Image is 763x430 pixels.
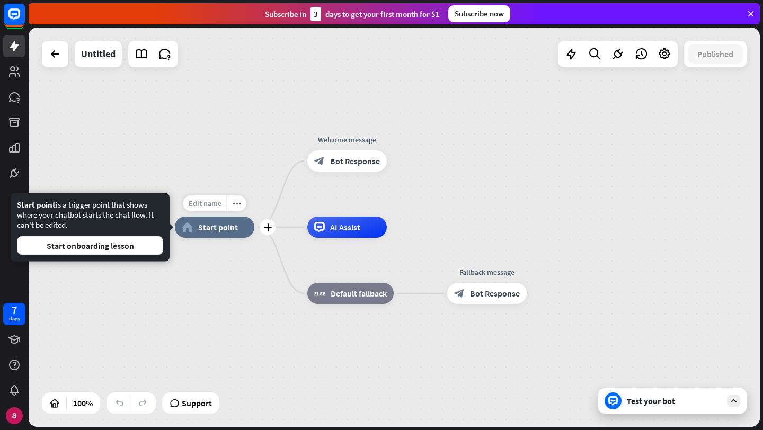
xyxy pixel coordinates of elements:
[70,395,96,411] div: 100%
[17,200,56,210] span: Start point
[265,7,440,21] div: Subscribe in days to get your first month for $1
[688,44,743,64] button: Published
[470,288,520,299] span: Bot Response
[3,303,25,325] a: 7 days
[182,222,193,232] i: home_2
[8,4,40,36] button: Open LiveChat chat widget
[182,395,212,411] span: Support
[233,200,241,208] i: more_horiz
[9,315,20,322] div: days
[331,288,387,299] span: Default fallback
[448,5,510,22] div: Subscribe now
[198,222,238,232] span: Start point
[17,236,163,255] button: Start onboarding lesson
[264,223,272,231] i: plus
[17,200,163,255] div: is a trigger point that shows where your chatbot starts the chat flow. It can't be edited.
[454,288,465,299] i: block_bot_response
[627,396,722,406] div: Test your bot
[81,41,116,67] div: Untitled
[299,135,395,145] div: Welcome message
[314,288,325,299] i: block_fallback
[314,156,325,166] i: block_bot_response
[330,222,360,232] span: AI Assist
[189,199,221,208] span: Edit name
[439,267,535,277] div: Fallback message
[310,7,321,21] div: 3
[12,306,17,315] div: 7
[330,156,380,166] span: Bot Response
